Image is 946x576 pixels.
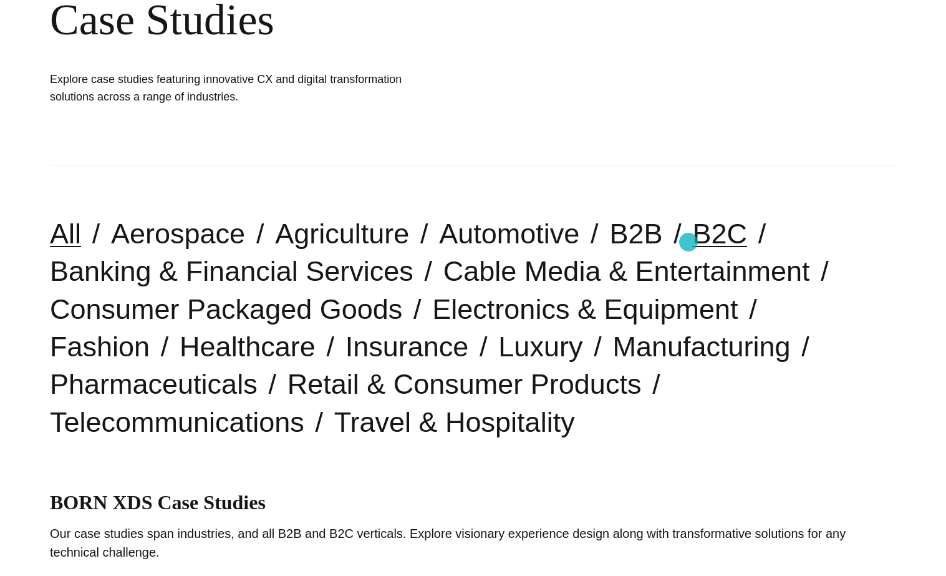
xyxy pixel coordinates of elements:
[50,218,81,250] a: All
[50,255,413,287] a: Banking & Financial Services
[498,331,582,363] a: Luxury
[50,406,304,438] a: Telecommunications
[50,491,896,514] h1: BORN XDS Case Studies
[111,218,245,250] a: Aerospace
[275,218,409,250] a: Agriculture
[609,218,662,250] a: B2B
[439,218,579,250] a: Automotive
[432,293,738,325] a: Electronics & Equipment
[50,368,258,400] a: Pharmaceuticals
[692,218,747,250] a: B2C
[50,293,402,325] a: Consumer Packaged Goods
[345,331,469,363] a: Insurance
[443,255,810,287] a: Cable Media & Entertainment
[612,331,790,363] a: Manufacturing
[50,524,896,562] p: Our case studies span industries, and all B2B and B2C verticals. Explore visionary experience des...
[334,406,575,438] a: Travel & Hospitality
[287,368,642,400] a: Retail & Consumer Products
[180,331,316,363] a: Healthcare
[50,331,150,363] a: Fashion
[50,71,424,105] h1: Explore case studies featuring innovative CX and digital transformation solutions across a range ...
